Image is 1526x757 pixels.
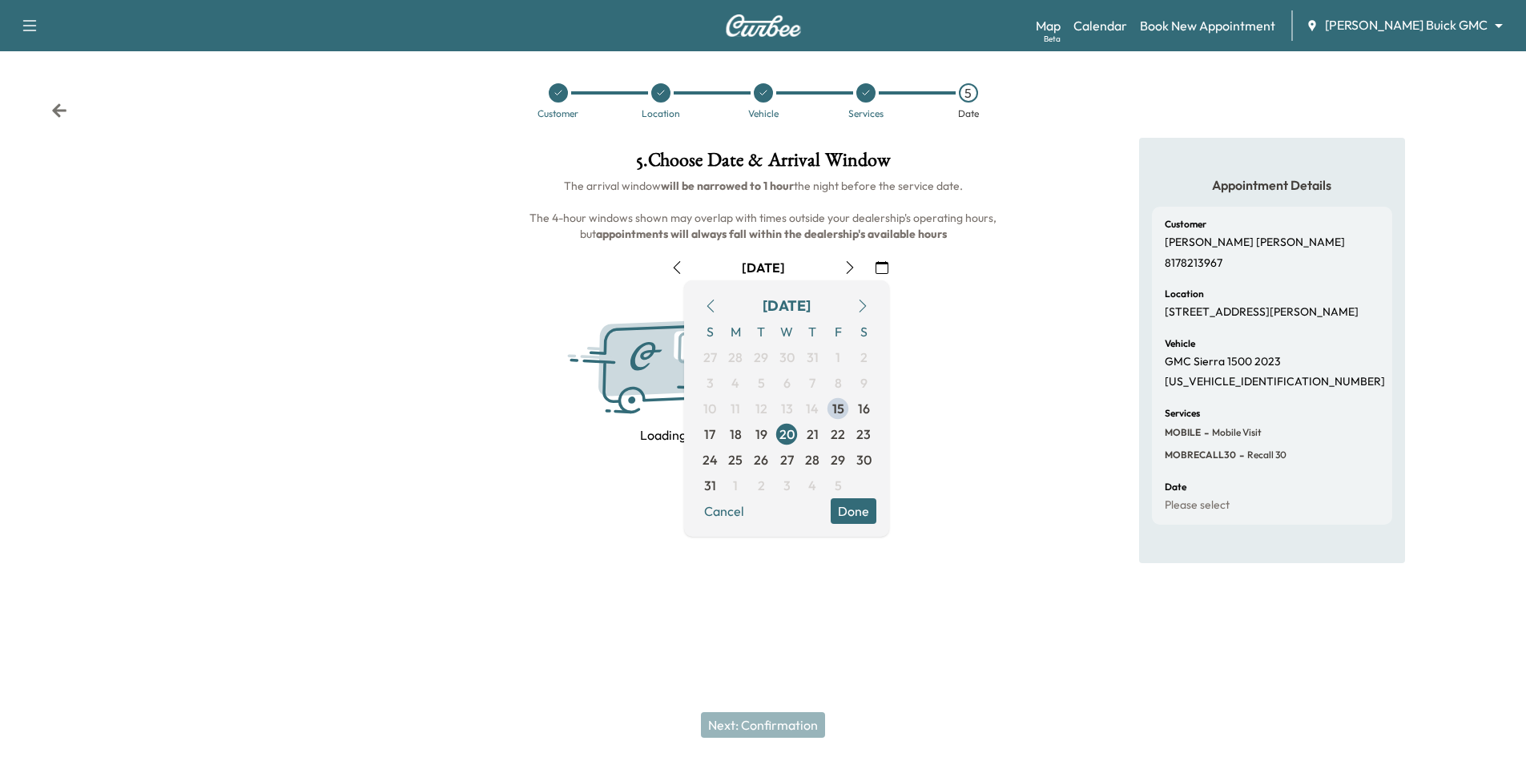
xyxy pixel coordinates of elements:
span: 5 [835,476,842,495]
h6: Customer [1165,219,1206,229]
span: 25 [728,450,743,469]
span: 27 [780,450,794,469]
span: Recall 30 [1244,449,1286,461]
p: GMC Sierra 1500 2023 [1165,355,1281,369]
span: MOBRECALL30 [1165,449,1236,461]
span: 30 [779,348,795,367]
span: 14 [806,399,819,418]
span: T [748,319,774,344]
div: Date [958,109,979,119]
h5: Appointment Details [1152,176,1392,194]
span: 29 [754,348,768,367]
span: 23 [856,425,871,444]
span: 1 [835,348,840,367]
span: Mobile Visit [1209,426,1262,439]
span: 21 [807,425,819,444]
p: [US_VEHICLE_IDENTIFICATION_NUMBER] [1165,375,1385,389]
span: 17 [704,425,715,444]
span: 13 [781,399,793,418]
span: 28 [728,348,743,367]
span: - [1236,447,1244,463]
span: 9 [860,373,868,393]
span: 15 [832,399,844,418]
img: Curbee Logo [725,14,802,37]
h6: Location [1165,289,1204,299]
h6: Date [1165,482,1186,492]
span: [PERSON_NAME] Buick GMC [1325,16,1488,34]
p: [PERSON_NAME] [PERSON_NAME] [1165,236,1345,250]
span: 19 [755,425,767,444]
span: 3 [783,476,791,495]
span: 28 [805,450,819,469]
span: 31 [807,348,819,367]
span: 27 [703,348,717,367]
span: 5 [758,373,765,393]
div: 5 [959,83,978,103]
span: MOBILE [1165,426,1201,439]
span: 12 [755,399,767,418]
span: 2 [758,476,765,495]
span: 6 [783,373,791,393]
h6: Services [1165,409,1200,418]
div: Back [51,103,67,119]
span: 20 [779,425,795,444]
div: [DATE] [742,259,785,276]
button: Done [831,498,876,524]
div: Customer [538,109,578,119]
span: 4 [808,476,816,495]
span: M [723,319,748,344]
div: [DATE] [763,295,811,317]
span: 11 [731,399,740,418]
p: [STREET_ADDRESS][PERSON_NAME] [1165,305,1359,320]
span: F [825,319,851,344]
span: 30 [856,450,872,469]
span: W [774,319,799,344]
span: - [1201,425,1209,441]
span: 3 [707,373,714,393]
span: T [799,319,825,344]
span: 31 [704,476,716,495]
span: 1 [733,476,738,495]
div: Location [642,109,680,119]
span: The arrival window the night before the service date. The 4-hour windows shown may overlap with t... [529,179,999,241]
p: Please select [1165,498,1230,513]
span: S [851,319,876,344]
a: Calendar [1073,16,1127,35]
span: 2 [860,348,868,367]
button: Cancel [697,498,751,524]
span: 24 [703,450,718,469]
span: 4 [731,373,739,393]
h6: Vehicle [1165,339,1195,348]
p: 8178213967 [1165,256,1222,271]
span: 10 [703,399,716,418]
span: 26 [754,450,768,469]
h1: 5 . Choose Date & Arrival Window [521,151,1005,178]
b: will be narrowed to 1 hour [661,179,794,193]
span: S [697,319,723,344]
div: Services [848,109,884,119]
span: 16 [858,399,870,418]
div: Vehicle [748,109,779,119]
span: 7 [809,373,815,393]
a: MapBeta [1036,16,1061,35]
p: Loading Van Schedules, Please be patient... [640,425,887,445]
span: 8 [835,373,842,393]
span: 22 [831,425,845,444]
a: Book New Appointment [1140,16,1275,35]
b: appointments will always fall within the dealership's available hours [596,227,947,241]
span: 29 [831,450,845,469]
span: 18 [730,425,742,444]
div: Beta [1044,33,1061,45]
